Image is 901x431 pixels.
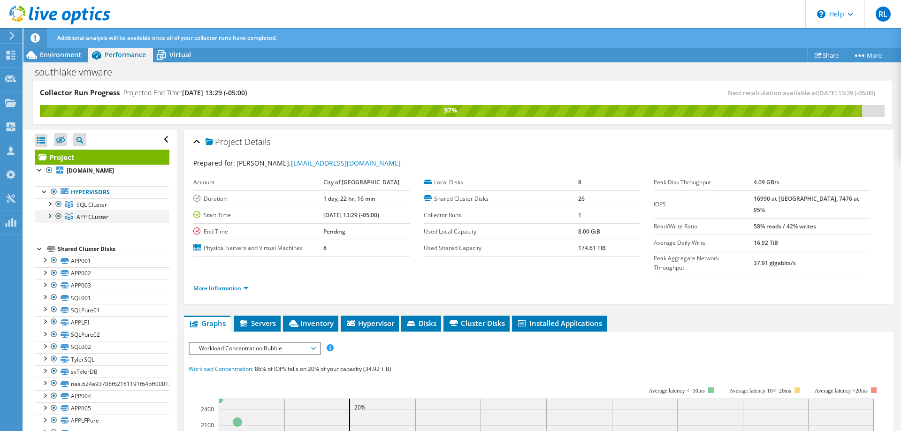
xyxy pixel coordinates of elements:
[193,227,323,236] label: End Time
[35,390,169,402] a: APP004
[193,178,323,187] label: Account
[35,316,169,328] a: APPLF1
[654,238,754,248] label: Average Daily Write
[815,387,868,394] text: Average latency >20ms
[424,178,578,187] label: Local Disks
[654,222,754,231] label: Read/Write Ratio
[193,159,235,167] label: Prepared for:
[754,222,816,230] b: 58% reads / 42% writes
[654,178,754,187] label: Peak Disk Throughput
[654,254,754,272] label: Peak Aggregate Network Throughput
[35,378,169,390] a: naa.624a93706f62161191f64bff00012d31
[288,318,334,328] span: Inventory
[182,88,247,97] span: [DATE] 13:29 (-05:00)
[67,166,114,174] b: [DOMAIN_NAME]
[194,343,315,354] span: Workload Concentration Bubble
[105,50,146,59] span: Performance
[123,88,247,98] h4: Projected End Time:
[424,211,578,220] label: Collector Runs
[728,89,880,97] span: Next recalculation available at
[424,227,578,236] label: Used Local Capacity
[193,194,323,204] label: Duration
[40,105,862,115] div: 97%
[35,255,169,267] a: APP001
[817,89,875,97] span: [DATE] 13:29 (-05:00)
[517,318,602,328] span: Installed Applications
[189,318,226,328] span: Graphs
[424,243,578,253] label: Used Shared Capacity
[244,136,270,147] span: Details
[729,387,791,394] tspan: Average latency 10<=20ms
[201,405,214,413] text: 2400
[35,150,169,165] a: Project
[876,7,891,22] span: RL
[35,341,169,353] a: SQL002
[754,195,859,214] b: 16990 at [GEOGRAPHIC_DATA], 7476 at 95%
[35,165,169,177] a: [DOMAIN_NAME]
[654,200,754,209] label: IOPS
[35,198,169,211] a: SQL Cluster
[323,227,345,235] b: Pending
[58,243,169,255] div: Shared Cluster Disks
[291,159,401,167] a: [EMAIL_ADDRESS][DOMAIN_NAME]
[354,403,366,411] text: 20%
[817,10,825,18] svg: \n
[206,137,242,147] span: Project
[201,421,214,429] text: 2100
[57,34,277,42] span: Additional analysis will be available once all of your collector runs have completed.
[193,284,248,292] a: More Information
[76,213,108,221] span: APP CLuster
[754,178,779,186] b: 4.09 GB/s
[578,211,581,219] b: 1
[76,201,107,209] span: SQL Cluster
[578,227,600,235] b: 8.00 GiB
[649,387,705,394] tspan: Average latency <=10ms
[578,244,606,252] b: 174.61 TiB
[35,402,169,415] a: APP005
[448,318,505,328] span: Cluster Disks
[237,159,401,167] span: [PERSON_NAME],
[424,194,578,204] label: Shared Cluster Disks
[35,353,169,365] a: TylerSQL
[193,211,323,220] label: Start Time
[40,50,81,59] span: Environment
[255,365,391,373] span: 86% of IOPS falls on 20% of your capacity (34.92 TiB)
[35,304,169,316] a: SQLPure01
[35,267,169,280] a: APP002
[345,318,394,328] span: Hypervisor
[406,318,436,328] span: Disks
[323,195,375,203] b: 1 day, 22 hr, 16 min
[35,211,169,223] a: APP CLuster
[578,178,581,186] b: 8
[323,211,379,219] b: [DATE] 13:29 (-05:00)
[323,178,399,186] b: City of [GEOGRAPHIC_DATA]
[189,365,253,373] span: Workload Concentration:
[35,292,169,304] a: SQL001
[35,365,169,378] a: svTylerDB
[578,195,585,203] b: 26
[35,415,169,427] a: APPLFPure
[169,50,191,59] span: Virtual
[31,67,127,77] h1: southlake vmware
[35,280,169,292] a: APP003
[754,239,778,247] b: 16.92 TiB
[35,186,169,198] a: Hypervisors
[193,243,323,253] label: Physical Servers and Virtual Machines
[238,318,276,328] span: Servers
[35,329,169,341] a: SQLPure02
[846,48,889,62] a: More
[807,48,846,62] a: Share
[754,259,796,267] b: 37.91 gigabits/s
[323,244,327,252] b: 8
